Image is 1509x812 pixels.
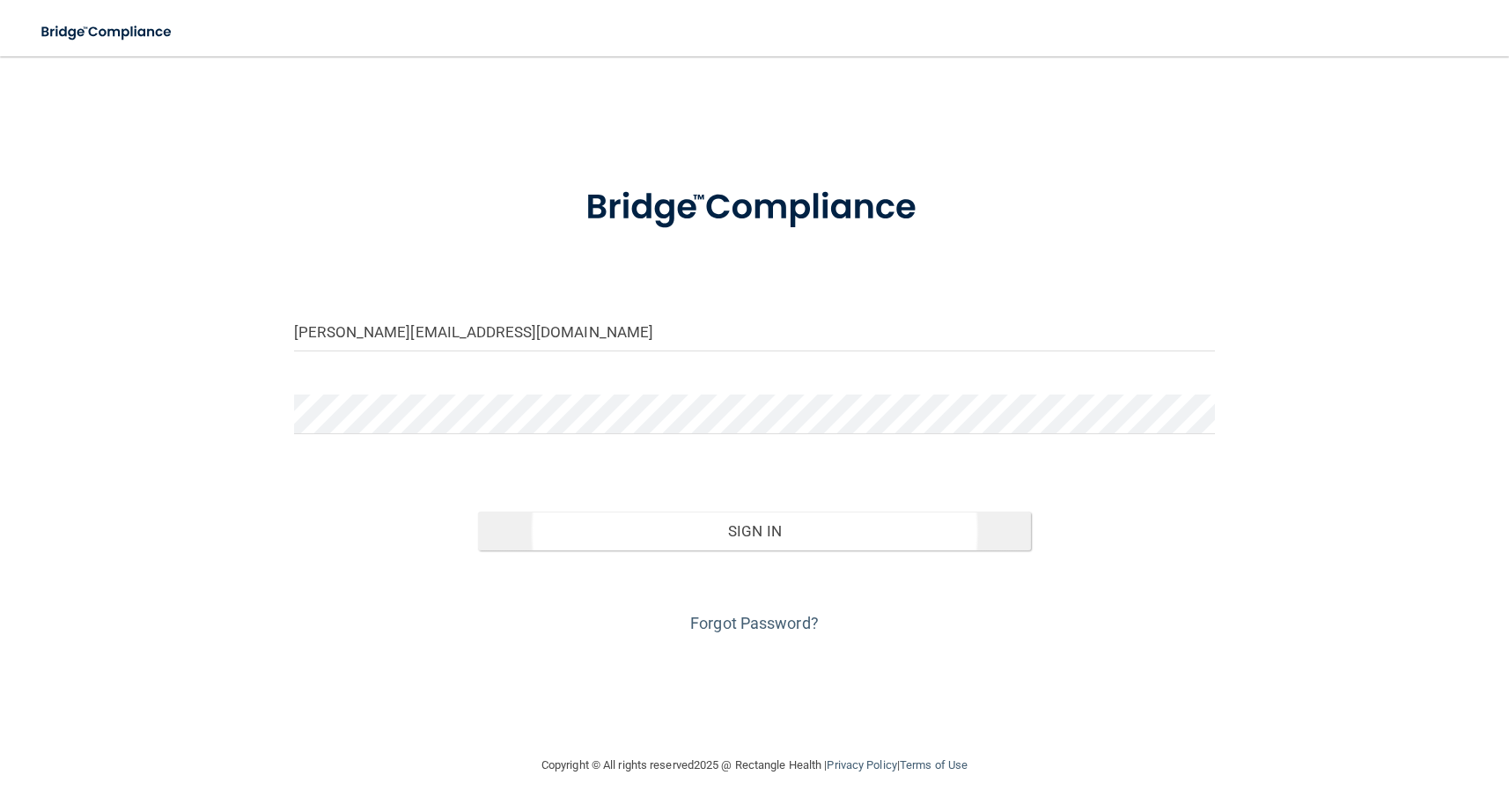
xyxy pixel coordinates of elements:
button: Sign In [478,512,1030,550]
img: bridge_compliance_login_screen.278c3ca4.svg [549,162,960,254]
input: Email [294,312,1215,351]
div: Copyright © All rights reserved 2025 @ Rectangle Health | | [433,737,1076,794]
a: Privacy Policy [827,758,896,771]
img: bridge_compliance_login_screen.278c3ca4.svg [26,14,188,50]
a: Terms of Use [900,758,968,771]
a: Forgot Password? [690,614,819,632]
